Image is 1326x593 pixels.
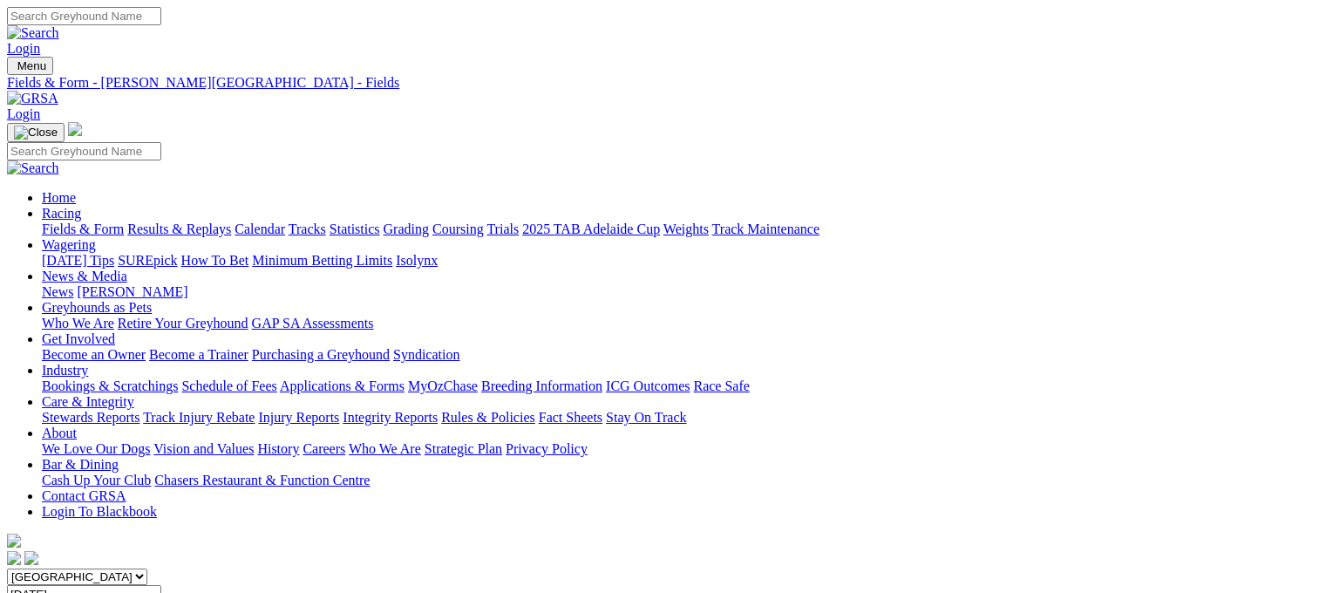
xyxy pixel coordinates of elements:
[153,441,254,456] a: Vision and Values
[42,190,76,205] a: Home
[42,316,1319,331] div: Greyhounds as Pets
[7,41,40,56] a: Login
[42,253,1319,269] div: Wagering
[712,222,819,236] a: Track Maintenance
[396,253,438,268] a: Isolynx
[7,25,59,41] img: Search
[77,284,187,299] a: [PERSON_NAME]
[42,504,157,519] a: Login To Blackbook
[42,331,115,346] a: Get Involved
[42,410,139,425] a: Stewards Reports
[42,441,150,456] a: We Love Our Dogs
[252,316,374,331] a: GAP SA Assessments
[181,253,249,268] a: How To Bet
[252,253,392,268] a: Minimum Betting Limits
[235,222,285,236] a: Calendar
[154,473,370,487] a: Chasers Restaurant & Function Centre
[408,378,478,393] a: MyOzChase
[68,122,82,136] img: logo-grsa-white.png
[693,378,749,393] a: Race Safe
[42,488,126,503] a: Contact GRSA
[42,269,127,283] a: News & Media
[349,441,421,456] a: Who We Are
[42,378,178,393] a: Bookings & Scratchings
[486,222,519,236] a: Trials
[606,410,686,425] a: Stay On Track
[7,142,161,160] input: Search
[506,441,588,456] a: Privacy Policy
[252,347,390,362] a: Purchasing a Greyhound
[330,222,380,236] a: Statistics
[127,222,231,236] a: Results & Replays
[17,59,46,72] span: Menu
[42,378,1319,394] div: Industry
[42,473,151,487] a: Cash Up Your Club
[7,534,21,548] img: logo-grsa-white.png
[343,410,438,425] a: Integrity Reports
[280,378,405,393] a: Applications & Forms
[24,551,38,565] img: twitter.svg
[7,75,1319,91] a: Fields & Form - [PERSON_NAME][GEOGRAPHIC_DATA] - Fields
[7,57,53,75] button: Toggle navigation
[258,410,339,425] a: Injury Reports
[257,441,299,456] a: History
[118,253,177,268] a: SUREpick
[42,410,1319,426] div: Care & Integrity
[42,316,114,331] a: Who We Are
[42,222,124,236] a: Fields & Form
[42,363,88,378] a: Industry
[143,410,255,425] a: Track Injury Rebate
[606,378,690,393] a: ICG Outcomes
[384,222,429,236] a: Grading
[393,347,459,362] a: Syndication
[522,222,660,236] a: 2025 TAB Adelaide Cup
[42,284,1319,300] div: News & Media
[441,410,535,425] a: Rules & Policies
[7,123,65,142] button: Toggle navigation
[42,426,77,440] a: About
[42,284,73,299] a: News
[42,441,1319,457] div: About
[481,378,602,393] a: Breeding Information
[14,126,58,140] img: Close
[42,473,1319,488] div: Bar & Dining
[42,237,96,252] a: Wagering
[7,551,21,565] img: facebook.svg
[663,222,709,236] a: Weights
[42,222,1319,237] div: Racing
[42,347,1319,363] div: Get Involved
[539,410,602,425] a: Fact Sheets
[42,394,134,409] a: Care & Integrity
[181,378,276,393] a: Schedule of Fees
[42,206,81,221] a: Racing
[303,441,345,456] a: Careers
[42,253,114,268] a: [DATE] Tips
[432,222,484,236] a: Coursing
[149,347,248,362] a: Become a Trainer
[118,316,248,331] a: Retire Your Greyhound
[42,347,146,362] a: Become an Owner
[289,222,326,236] a: Tracks
[7,91,58,106] img: GRSA
[42,457,119,472] a: Bar & Dining
[42,300,152,315] a: Greyhounds as Pets
[7,160,59,176] img: Search
[7,106,40,121] a: Login
[7,7,161,25] input: Search
[425,441,502,456] a: Strategic Plan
